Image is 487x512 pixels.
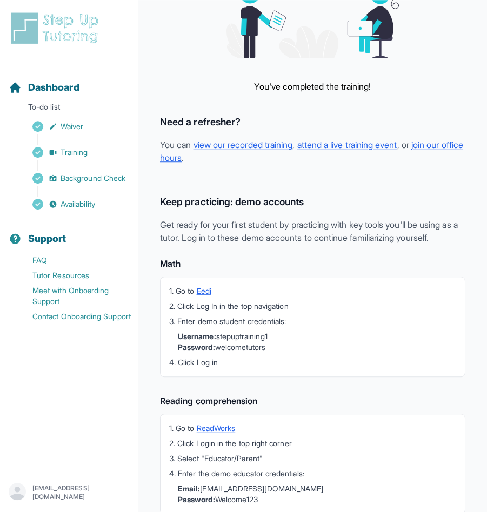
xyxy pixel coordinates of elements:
li: stepuptraining1 welcometutors [178,331,456,353]
li: 3. Enter demo student credentials: [169,316,456,327]
p: To-do list [4,102,134,117]
li: [EMAIL_ADDRESS][DOMAIN_NAME] Welcome123 [178,483,456,505]
a: Training [9,145,138,160]
a: Background Check [9,171,138,186]
p: You can , , or . [160,138,465,164]
a: view our recorded training [194,139,293,150]
a: Availability [9,197,138,212]
li: 4. Enter the demo educator credentials: [169,468,456,479]
li: 1. Go to [169,423,456,434]
a: Tutor Resources [9,268,138,283]
a: attend a live training event [297,139,397,150]
li: 2. Click Login in the top right corner [169,438,456,449]
li: 3. Select "Educator/Parent" [169,453,456,464]
h4: Reading comprehension [160,394,465,407]
p: [EMAIL_ADDRESS][DOMAIN_NAME] [32,484,129,501]
button: [EMAIL_ADDRESS][DOMAIN_NAME] [9,483,129,502]
a: Eedi [197,286,211,295]
li: 2. Click Log In in the top navigation [169,301,456,312]
li: 1. Go to [169,286,456,297]
a: Meet with Onboarding Support [9,283,138,309]
a: ReadWorks [197,423,236,433]
li: 4. Click Log in [169,357,456,368]
button: Dashboard [4,63,134,99]
strong: Username: [178,332,216,341]
strong: Password: [178,342,215,352]
span: Training [61,147,88,158]
h3: Need a refresher? [160,114,465,130]
a: Waiver [9,119,138,134]
span: Availability [61,199,95,210]
img: logo [9,11,105,45]
p: Get ready for your first student by practicing with key tools you'll be using as a tutor. Log in ... [160,218,465,244]
span: Waiver [61,121,83,132]
span: Support [28,231,66,246]
a: FAQ [9,253,138,268]
button: Support [4,214,134,251]
span: Background Check [61,173,125,184]
a: Contact Onboarding Support [9,309,138,324]
strong: Password: [178,495,215,504]
h3: Keep practicing: demo accounts [160,194,465,210]
h4: Math [160,257,465,270]
strong: Email: [178,484,200,493]
span: Dashboard [28,80,79,95]
a: join our office hours [160,139,463,163]
p: You've completed the training! [254,80,371,93]
a: Dashboard [9,80,79,95]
